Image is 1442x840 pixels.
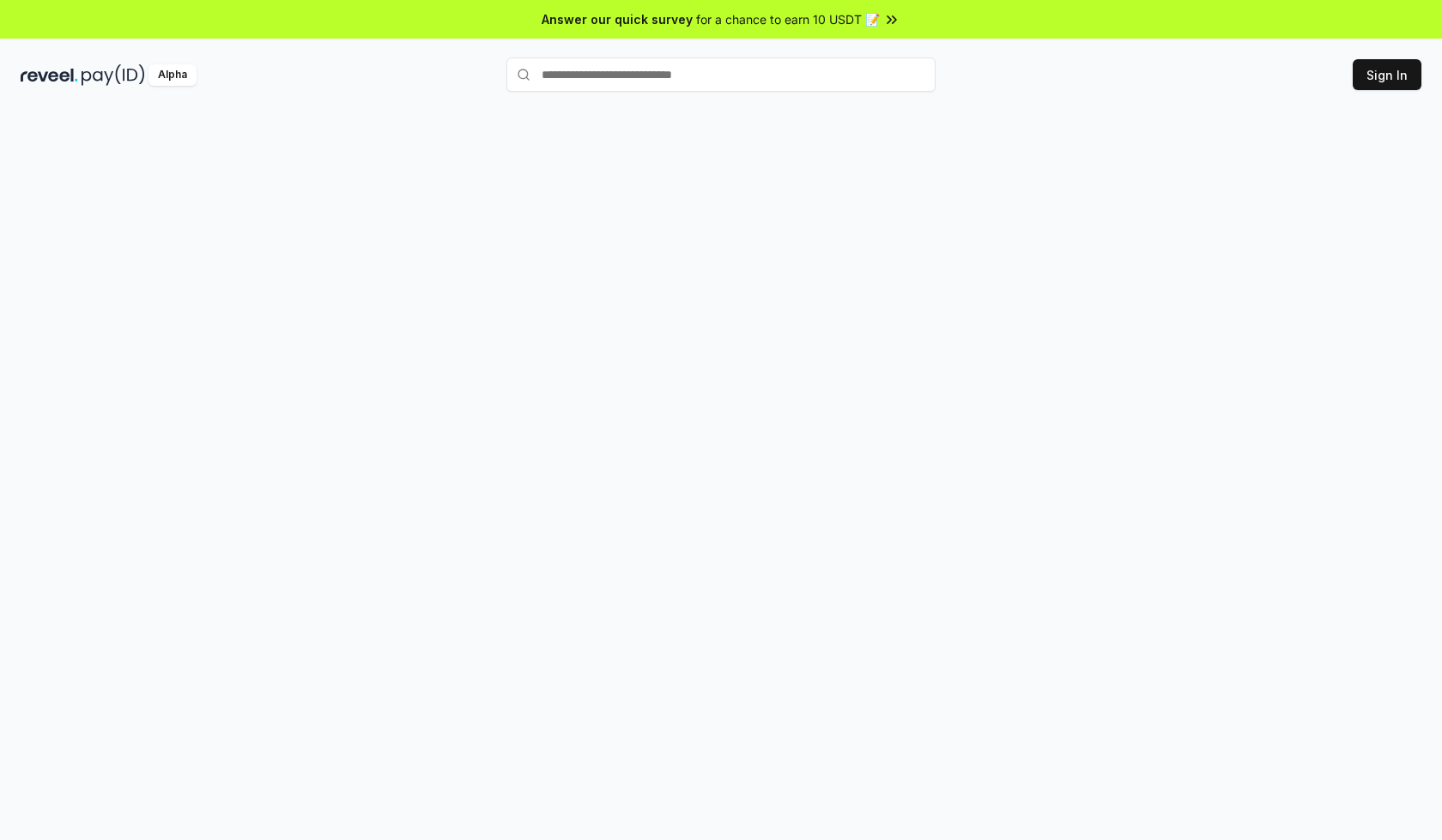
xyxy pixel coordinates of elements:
[1353,59,1421,90] button: Sign In
[148,64,197,86] div: Alpha
[696,10,880,28] span: for a chance to earn 10 USDT 📝
[82,64,145,86] img: pay_id
[21,64,78,86] img: reveel_dark
[542,10,693,28] span: Answer our quick survey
